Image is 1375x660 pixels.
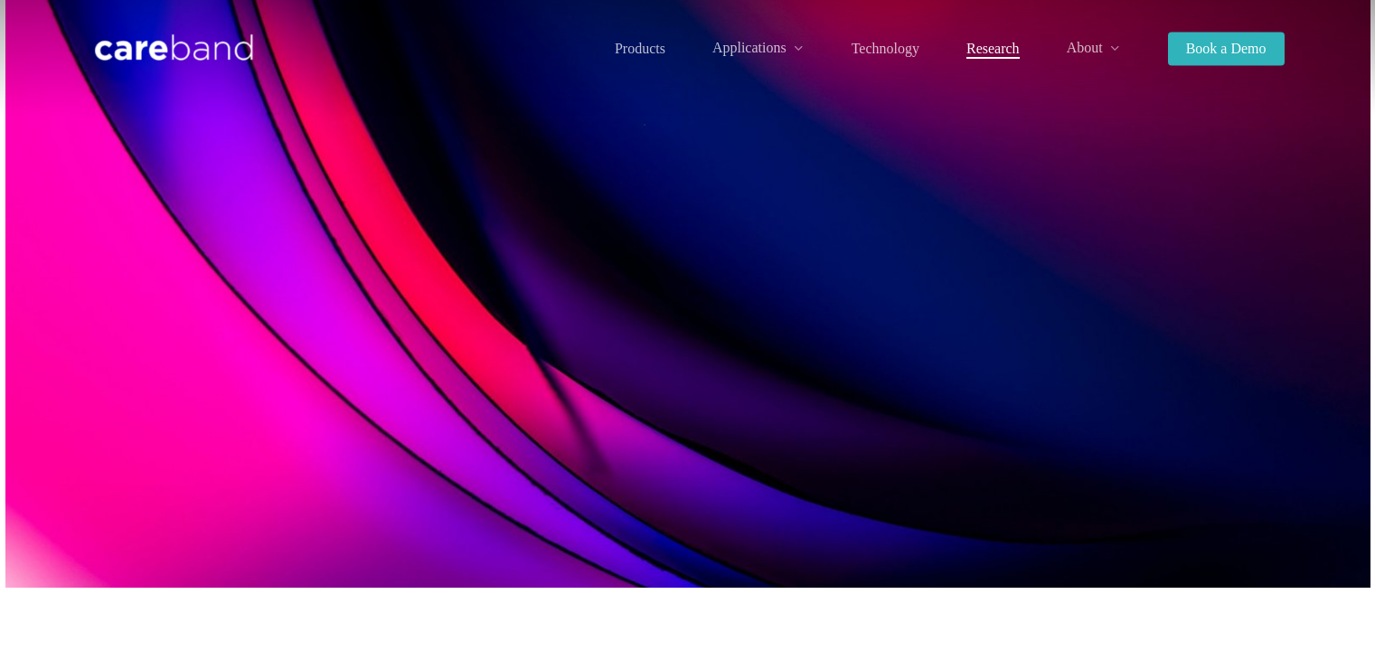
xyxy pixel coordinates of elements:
[852,41,919,56] span: Technology
[615,42,665,56] a: Products
[1067,41,1121,56] a: About
[966,42,1020,56] a: Research
[852,42,919,56] a: Technology
[1186,41,1267,56] span: Book a Demo
[966,41,1020,56] span: Research
[712,40,786,55] span: Applications
[712,41,805,56] a: Applications
[1067,40,1103,55] span: About
[1168,42,1285,56] a: Book a Demo
[615,41,665,56] span: Products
